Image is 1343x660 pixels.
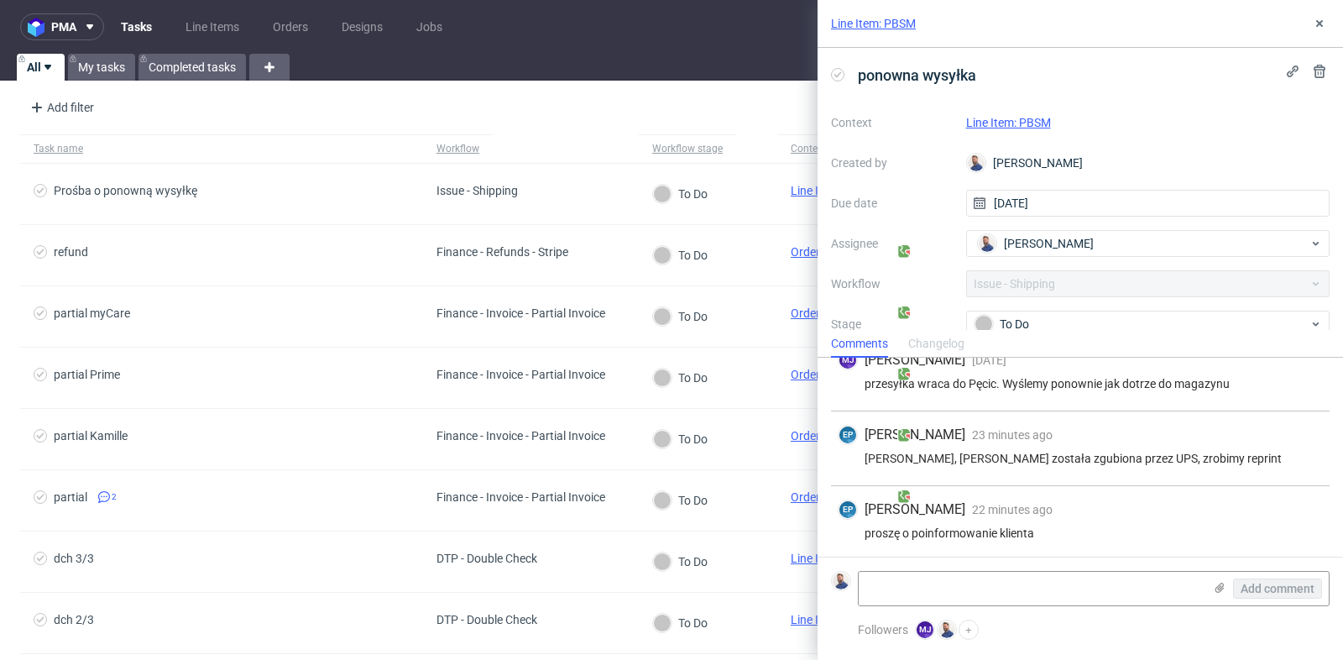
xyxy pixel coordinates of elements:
span: Followers [858,623,908,636]
span: [DATE] [972,354,1006,367]
span: [PERSON_NAME] [865,500,965,519]
img: Michał Rachański [968,155,985,171]
a: Jobs [406,13,452,40]
span: 23 minutes ago [972,428,1053,442]
span: [PERSON_NAME] [865,426,965,444]
div: To Do [653,491,708,510]
span: [PERSON_NAME] [1004,235,1094,252]
div: partial [54,490,87,504]
figcaption: EP [839,427,856,443]
a: Line Item: JCUG [791,552,874,565]
label: Assignee [831,233,953,254]
a: Order: R503646929 [791,490,893,504]
div: Workflow stage [652,142,723,155]
label: Stage [831,314,953,334]
div: partial myCare [54,306,130,320]
img: Michał Rachański [833,573,849,589]
div: Finance - Invoice - Partial Invoice [436,490,605,504]
button: + [959,620,979,640]
div: przesyłka wraca do Pęcic. Wyślemy ponownie jak dotrze do magazynu [838,377,1323,390]
div: dch 2/3 [54,613,94,626]
div: To Do [653,614,708,632]
a: Orders [263,13,318,40]
a: Order: R618949737 [791,368,893,381]
label: Workflow [831,274,953,294]
div: To Do [653,369,708,387]
div: proszę o poinformowanie klienta [838,526,1323,540]
div: DTP - Double Check [436,552,537,565]
div: refund [54,245,88,259]
figcaption: EP [839,501,856,518]
div: To Do [653,246,708,265]
img: Michał Rachański [979,235,995,252]
div: [PERSON_NAME], [PERSON_NAME] została zgubiona przez UPS, zrobimy reprint [838,452,1323,465]
a: Order: R618949737 [791,306,893,320]
a: Line Item: IMEH [791,613,872,626]
label: Context [831,113,953,133]
div: Finance - Invoice - Partial Invoice [436,429,605,443]
a: Line Item: PBSM [831,15,916,32]
label: Created by [831,153,953,173]
span: pma [51,21,76,33]
div: Prośba o ponowną wysyłkę [54,184,197,197]
span: 2 [112,490,117,504]
div: Workflow [436,142,479,155]
div: Finance - Refunds - Stripe [436,245,568,259]
a: All [17,54,65,81]
div: DTP - Double Check [436,613,537,626]
div: To Do [653,430,708,448]
a: Order: R618949737 [791,429,893,443]
img: logo [28,18,51,37]
div: dch 3/3 [54,552,94,565]
div: [PERSON_NAME] [966,149,1330,176]
figcaption: MJ [839,352,856,369]
button: pma [20,13,104,40]
div: partial Prime [54,368,120,381]
label: Due date [831,193,953,213]
div: Finance - Invoice - Partial Invoice [436,368,605,381]
div: To Do [975,315,1309,333]
a: Completed tasks [138,54,246,81]
div: Context [791,142,831,155]
span: [PERSON_NAME] [865,351,965,369]
a: Order: R917831255 [791,245,893,259]
a: Tasks [111,13,162,40]
span: Task name [34,142,410,156]
div: Changelog [908,331,964,358]
div: Comments [831,331,888,358]
div: To Do [653,185,708,203]
a: Line Item: AQTL [791,184,873,197]
div: Finance - Invoice - Partial Invoice [436,306,605,320]
img: Michał Rachański [938,621,955,638]
span: ponowna wysyłka [851,61,983,89]
div: Add filter [24,94,97,121]
div: To Do [653,553,708,571]
a: Designs [332,13,393,40]
a: My tasks [68,54,135,81]
figcaption: MJ [917,621,933,638]
span: 22 minutes ago [972,503,1053,516]
div: Issue - Shipping [436,184,518,197]
a: Line Item: PBSM [966,116,1051,129]
div: partial Kamille [54,429,128,443]
a: Line Items [175,13,249,40]
div: To Do [653,307,708,326]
